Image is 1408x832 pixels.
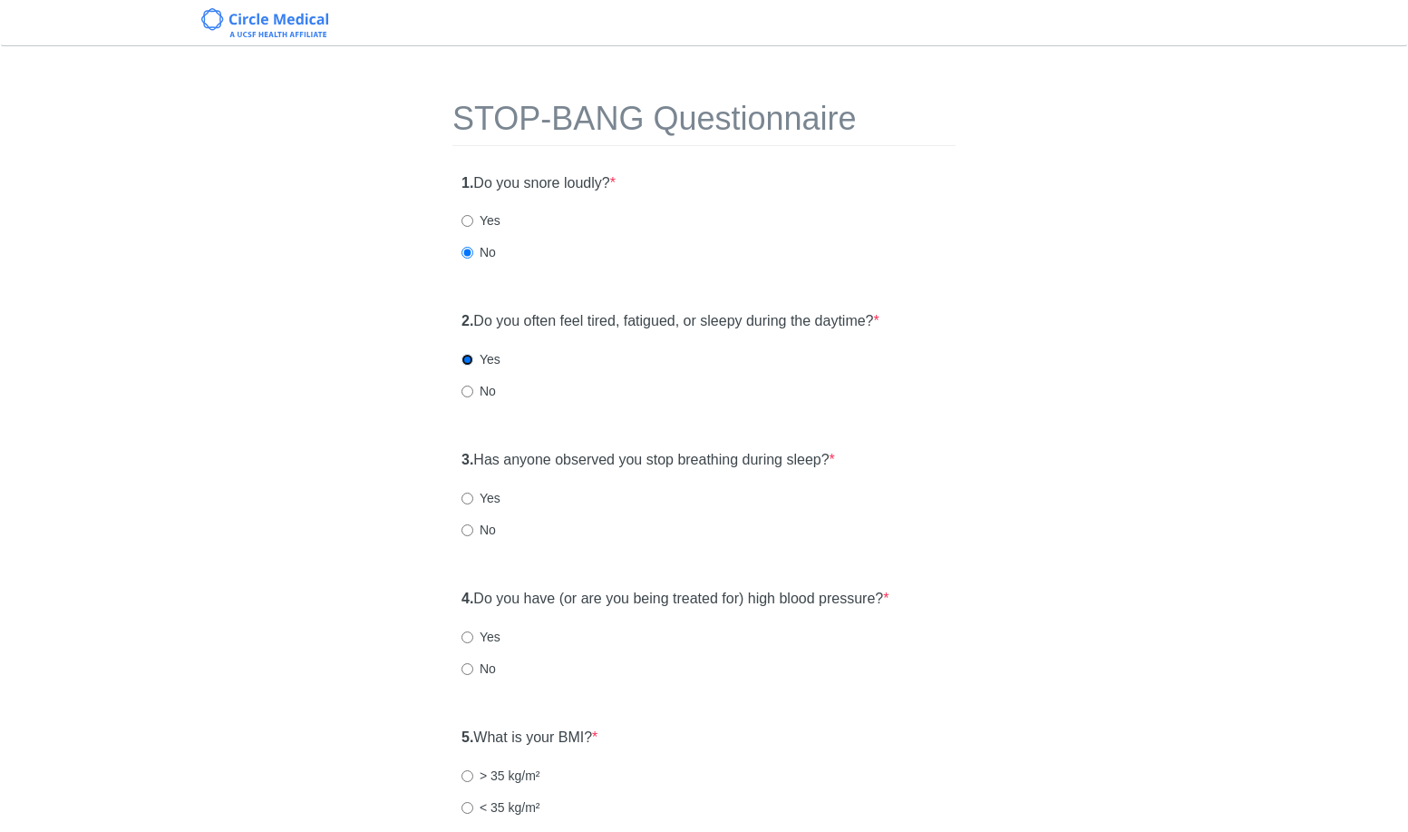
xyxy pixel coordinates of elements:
input: No [461,386,473,397]
input: No [461,247,473,259]
input: Yes [461,631,473,643]
strong: 4. [461,591,473,606]
label: No [461,243,496,261]
input: Yes [461,354,473,366]
label: No [461,521,496,539]
label: What is your BMI? [461,728,597,749]
strong: 1. [461,175,473,191]
input: < 35 kg/m² [461,802,473,814]
label: Yes [461,489,500,507]
label: Do you often feel tired, fatigued, or sleepy during the daytime? [461,311,879,332]
label: Yes [461,211,500,230]
label: Has anyone observed you stop breathing during sleep? [461,450,835,471]
h1: STOP-BANG Questionnaire [452,101,956,146]
strong: 2. [461,313,473,328]
strong: 5. [461,729,473,745]
strong: 3. [461,452,473,467]
img: Circle Medical Logo [201,8,329,37]
input: > 35 kg/m² [461,770,473,782]
label: No [461,382,496,400]
label: Do you have (or are you being treated for) high blood pressure? [461,589,888,610]
label: No [461,660,496,678]
input: No [461,524,473,536]
label: Yes [461,628,500,646]
label: Do you snore loudly? [461,173,616,194]
label: < 35 kg/m² [461,798,540,817]
label: > 35 kg/m² [461,767,540,785]
label: Yes [461,350,500,368]
input: No [461,663,473,675]
input: Yes [461,215,473,227]
input: Yes [461,493,473,504]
